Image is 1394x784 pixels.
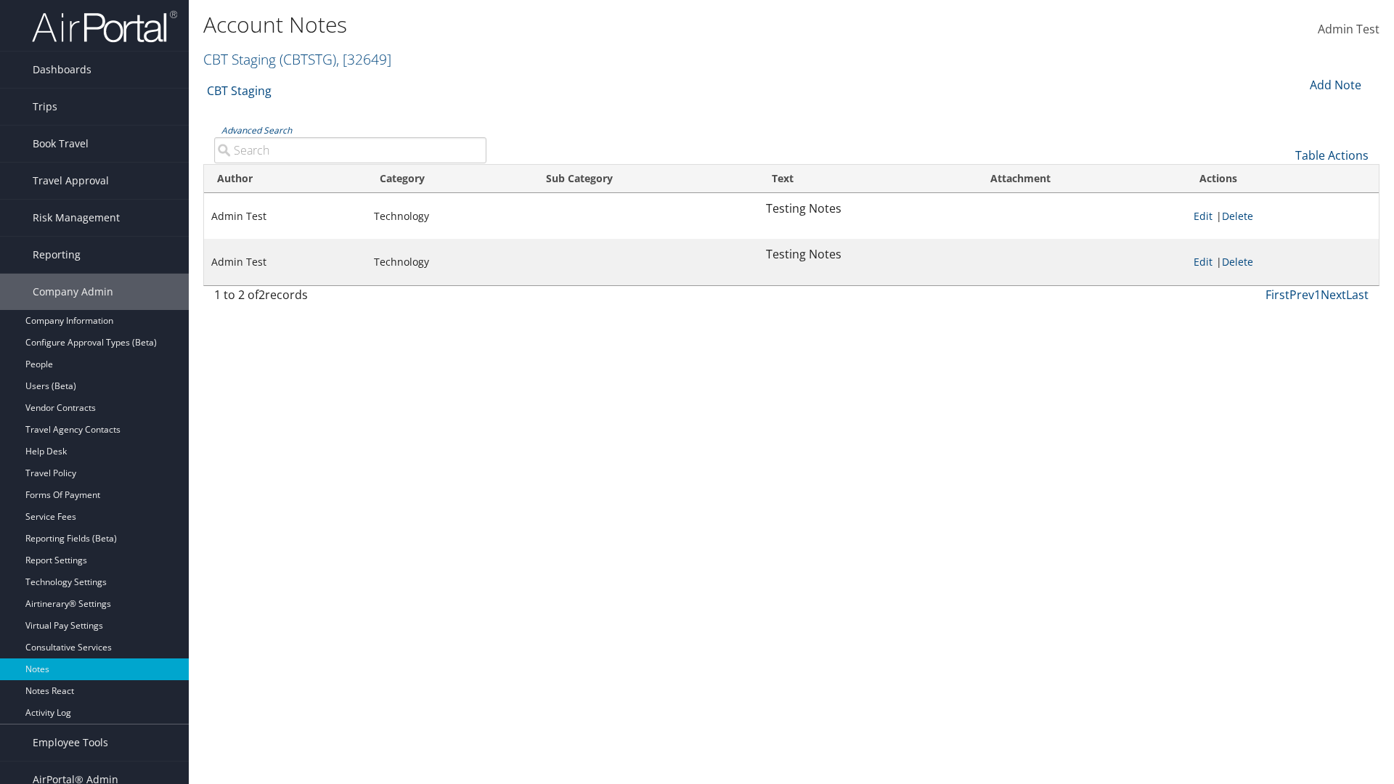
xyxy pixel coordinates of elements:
span: 2 [258,287,265,303]
a: Edit [1194,209,1212,223]
th: Actions [1186,165,1379,193]
span: Admin Test [1318,21,1379,37]
input: Advanced Search [214,137,486,163]
a: CBT Staging [207,76,272,105]
th: Text: activate to sort column ascending [759,165,977,193]
th: Attachment: activate to sort column ascending [977,165,1186,193]
a: Prev [1289,287,1314,303]
a: Advanced Search [221,124,292,136]
td: Admin Test [204,193,367,240]
span: ( CBTSTG ) [280,49,336,69]
p: Testing Notes [766,200,970,219]
a: Table Actions [1295,147,1369,163]
td: | [1186,239,1379,285]
a: 1 [1314,287,1321,303]
div: Add Note [1300,76,1369,94]
p: Testing Notes [766,245,970,264]
span: Dashboards [33,52,91,88]
span: Book Travel [33,126,89,162]
h1: Account Notes [203,9,987,40]
img: airportal-logo.png [32,9,177,44]
td: | [1186,193,1379,240]
td: Technology [367,239,533,285]
span: Risk Management [33,200,120,236]
a: Next [1321,287,1346,303]
td: Technology [367,193,533,240]
a: Delete [1222,255,1253,269]
span: Company Admin [33,274,113,310]
th: Author [204,165,367,193]
td: Admin Test [204,239,367,285]
th: Sub Category: activate to sort column ascending [533,165,759,193]
a: CBT Staging [203,49,391,69]
span: Travel Approval [33,163,109,199]
a: Delete [1222,209,1253,223]
a: Last [1346,287,1369,303]
div: 1 to 2 of records [214,286,486,311]
span: Reporting [33,237,81,273]
a: Admin Test [1318,7,1379,52]
a: First [1265,287,1289,303]
span: Trips [33,89,57,125]
span: , [ 32649 ] [336,49,391,69]
th: Category: activate to sort column ascending [367,165,533,193]
span: Employee Tools [33,724,108,761]
a: Edit [1194,255,1212,269]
